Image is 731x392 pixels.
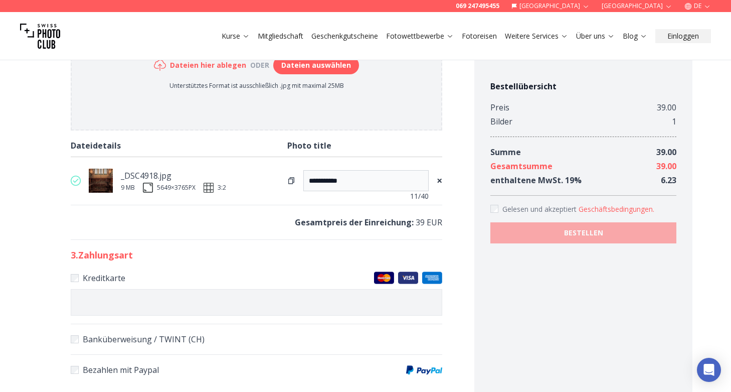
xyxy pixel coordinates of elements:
div: Dateidetails [71,139,288,153]
img: American Express [422,272,442,284]
span: 39.00 [656,147,676,158]
div: Photo title [287,139,442,153]
div: Open Intercom Messenger [697,358,721,382]
img: Master Cards [374,272,394,284]
span: 3:2 [218,184,226,192]
h2: 3 . Zahlungsart [71,248,443,262]
button: Fotoreisen [458,29,501,43]
img: valid [71,176,81,186]
img: size [143,183,153,193]
p: 39 EUR [71,215,443,229]
a: Blog [623,31,647,41]
input: Bezahlen mit PaypalPaypal [71,366,79,374]
input: KreditkarteMaster CardsVisaAmerican Express [71,274,79,282]
a: 069 247495455 [456,2,499,10]
div: enthaltene MwSt. 19 % [490,173,582,187]
button: BESTELLEN [490,222,676,243]
div: 5649 × 3765 PX [157,184,196,192]
button: Accept termsGelesen und akzeptiert [579,204,654,214]
button: Über uns [572,29,619,43]
button: Geschenkgutscheine [307,29,382,43]
img: Visa [398,272,418,284]
h6: Dateien hier ablegen [170,60,246,70]
div: 9 MB [121,184,135,192]
span: × [437,174,442,188]
a: Mitgliedschaft [258,31,303,41]
button: Blog [619,29,651,43]
div: Summe [490,145,521,159]
a: Über uns [576,31,615,41]
img: Swiss photo club [20,16,60,56]
span: 6.23 [661,175,676,186]
img: ratio [204,183,214,193]
a: Kurse [222,31,250,41]
span: Gelesen und akzeptiert [502,204,579,214]
button: Weitere Services [501,29,572,43]
img: Paypal [406,365,442,374]
b: BESTELLEN [564,228,603,238]
label: Banküberweisung / TWINT (CH) [71,332,443,346]
a: Geschenkgutscheine [311,31,378,41]
div: Preis [490,100,509,114]
a: Fotowettbewerbe [386,31,454,41]
span: 11 /40 [410,191,429,201]
div: 39.00 [657,100,676,114]
b: Gesamtpreis der Einreichung : [295,217,414,228]
a: Fotoreisen [462,31,497,41]
button: Kurse [218,29,254,43]
h4: Bestellübersicht [490,80,676,92]
label: Kreditkarte [71,271,443,285]
div: Gesamtsumme [490,159,553,173]
div: 1 [672,114,676,128]
label: Bezahlen mit Paypal [71,363,443,377]
input: Banküberweisung / TWINT (CH) [71,335,79,343]
button: Mitgliedschaft [254,29,307,43]
div: _DSC4918.jpg [121,169,226,183]
img: thumb [89,169,113,193]
button: Fotowettbewerbe [382,29,458,43]
div: oder [246,60,273,70]
span: 39.00 [656,161,676,172]
a: Weitere Services [505,31,568,41]
div: Bilder [490,114,512,128]
input: Accept terms [490,205,498,213]
iframe: Sicherer Eingaberahmen für Kartenzahlungen [77,298,436,307]
p: Unterstütztes Format ist ausschließlich .jpg mit maximal 25MB [154,82,359,90]
button: Einloggen [655,29,711,43]
button: Dateien auswählen [273,56,359,74]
